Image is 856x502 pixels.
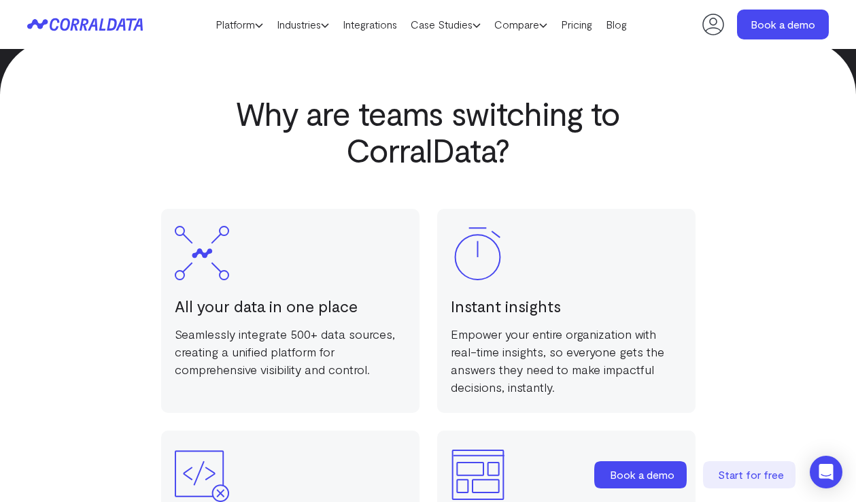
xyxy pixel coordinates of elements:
a: Book a demo [737,10,829,39]
a: Start for free [703,461,798,488]
a: Pricing [554,14,599,35]
span: Book a demo [610,468,674,481]
h2: Why are teams switching to CorralData? [192,95,665,168]
a: Integrations [336,14,404,35]
p: Empower your entire organization with real-time insights, so everyone gets the answers they need ... [451,325,682,396]
a: Industries [270,14,336,35]
a: Platform [209,14,270,35]
a: Blog [599,14,634,35]
p: Seamlessly integrate 500+ data sources, creating a unified platform for comprehensive visibility ... [175,325,406,378]
span: Start for free [718,468,784,481]
h3: All your data in one place [175,294,406,318]
div: Open Intercom Messenger [810,456,842,488]
a: Compare [487,14,554,35]
h3: Instant insights [451,294,682,318]
a: Case Studies [404,14,487,35]
a: Book a demo [594,461,689,488]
